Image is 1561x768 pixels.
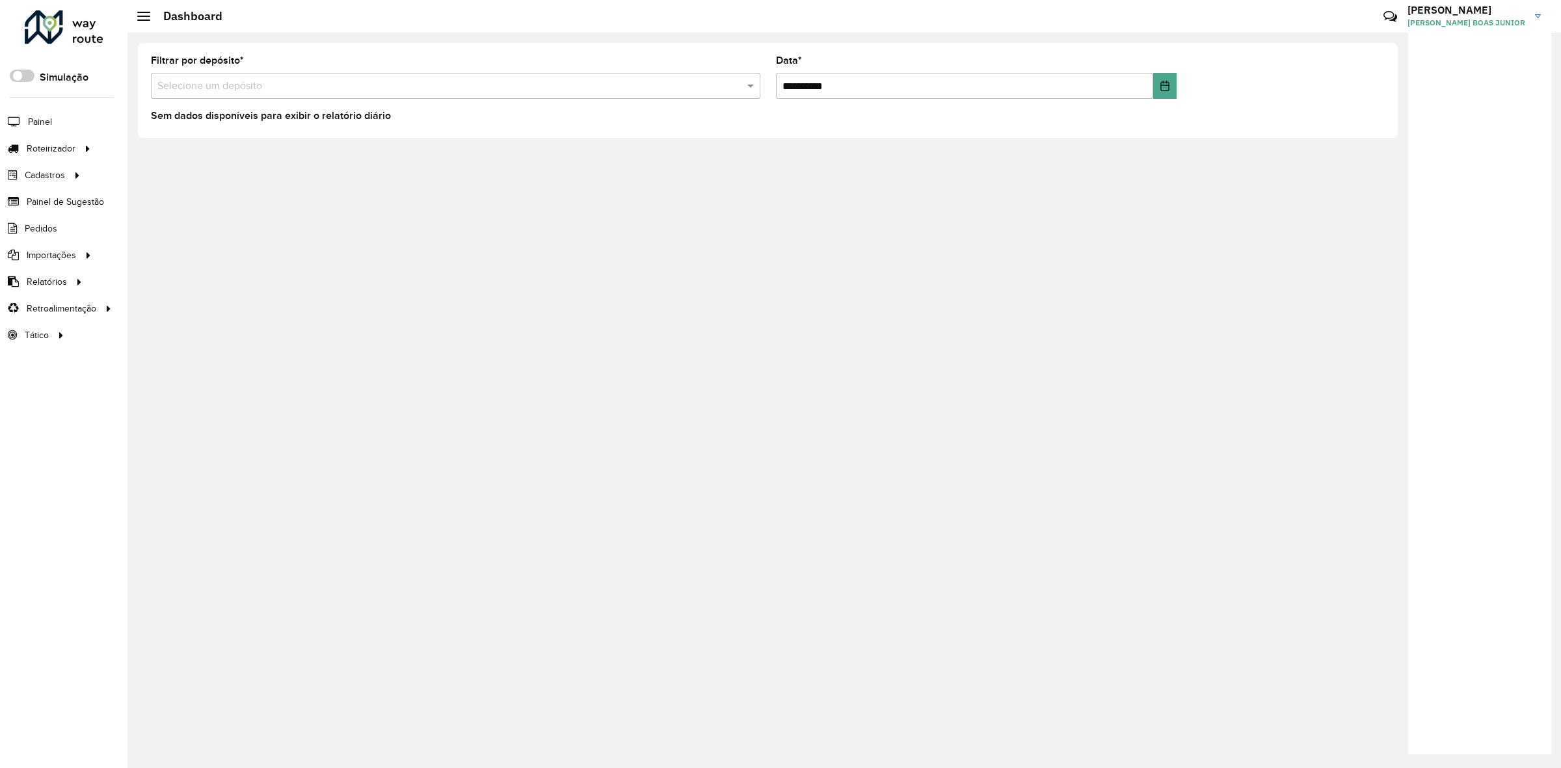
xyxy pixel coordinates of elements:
[1153,73,1176,99] button: Choose Date
[27,142,75,155] span: Roteirizador
[27,302,96,315] span: Retroalimentação
[776,53,802,68] label: Data
[150,9,222,23] h2: Dashboard
[27,195,104,209] span: Painel de Sugestão
[25,168,65,182] span: Cadastros
[151,53,244,68] label: Filtrar por depósito
[151,108,391,124] label: Sem dados disponíveis para exibir o relatório diário
[27,275,67,289] span: Relatórios
[28,115,52,129] span: Painel
[1408,17,1525,29] span: [PERSON_NAME] BOAS JUNIOR
[1376,3,1404,31] a: Contato Rápido
[1408,4,1525,16] h3: [PERSON_NAME]
[25,328,49,342] span: Tático
[40,70,88,85] label: Simulação
[27,248,76,262] span: Importações
[25,222,57,235] span: Pedidos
